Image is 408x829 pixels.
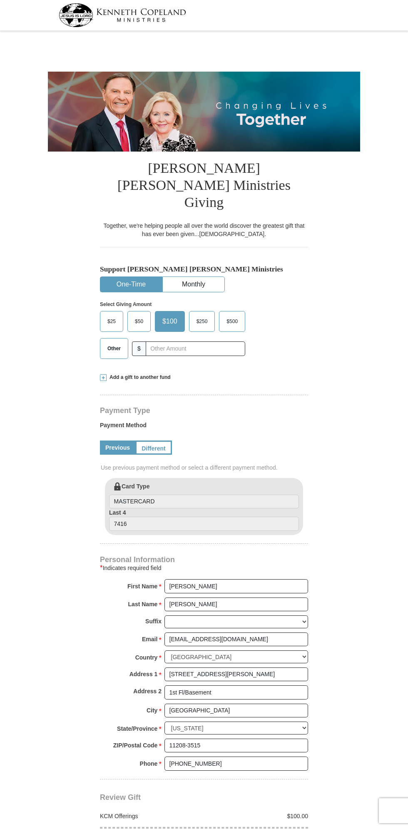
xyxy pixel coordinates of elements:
button: Monthly [163,277,224,292]
label: Last 4 [109,508,299,531]
input: Card Type [109,495,299,509]
span: $100 [158,315,182,328]
label: Card Type [109,482,299,509]
div: Together, we're helping people all over the world discover the greatest gift that has ever been g... [100,222,308,238]
strong: Suffix [145,615,162,627]
span: $25 [103,315,120,328]
span: Add a gift to another fund [107,374,171,381]
img: kcm-header-logo.svg [59,3,186,27]
h5: Support [PERSON_NAME] [PERSON_NAME] Ministries [100,265,308,274]
span: Use previous payment method or select a different payment method. [101,463,309,472]
input: Last 4 [109,517,299,531]
span: $500 [222,315,242,328]
h4: Payment Type [100,407,308,414]
strong: First Name [127,580,157,592]
strong: Email [142,633,157,645]
span: Other [103,342,125,355]
strong: Address 1 [129,668,158,680]
strong: Last Name [128,598,158,610]
span: $50 [131,315,147,328]
input: Other Amount [146,341,245,356]
a: Previous [100,441,135,455]
span: $ [132,341,146,356]
strong: Country [135,652,158,663]
strong: City [147,705,157,716]
label: Payment Method [100,421,308,433]
span: Review Gift [100,793,141,802]
strong: Address 2 [133,685,162,697]
div: $100.00 [204,812,313,820]
strong: Select Giving Amount [100,301,152,307]
strong: ZIP/Postal Code [113,739,158,751]
a: Different [135,441,172,455]
button: One-Time [100,277,162,292]
div: Indicates required field [100,563,308,573]
h1: [PERSON_NAME] [PERSON_NAME] Ministries Giving [100,152,308,221]
strong: Phone [140,758,158,769]
span: $250 [192,315,212,328]
h4: Personal Information [100,556,308,563]
div: KCM Offerings [96,812,204,820]
strong: State/Province [117,723,157,734]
